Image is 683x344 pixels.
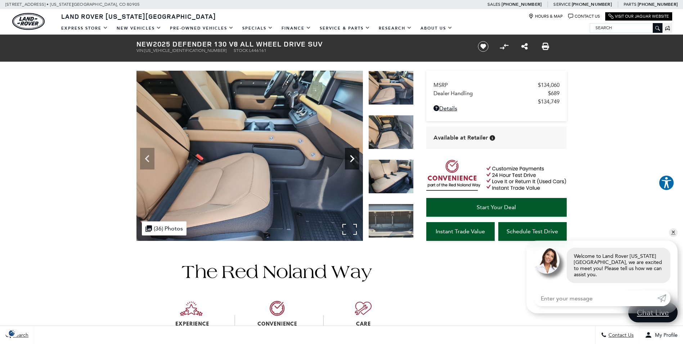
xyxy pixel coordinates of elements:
[57,12,220,21] a: Land Rover [US_STATE][GEOGRAPHIC_DATA]
[433,90,560,97] a: Dealer Handling $689
[538,98,560,105] span: $134,749
[507,228,558,235] span: Schedule Test Drive
[487,2,500,7] span: Sales
[4,329,20,337] img: Opt-Out Icon
[238,22,277,35] a: Specials
[144,48,226,53] span: [US_VEHICLE_IDENTIFICATION_NUMBER]
[521,42,528,51] a: Share this New 2025 Defender 130 V8 All Wheel Drive SUV
[136,39,153,49] strong: New
[499,41,509,52] button: Compare Vehicle
[639,326,683,344] button: Open user profile menu
[433,105,560,112] a: Details
[608,14,669,19] a: Visit Our Jaguar Website
[607,332,634,338] span: Contact Us
[538,82,560,88] span: $134,060
[436,228,485,235] span: Instant Trade Value
[166,22,238,35] a: Pre-Owned Vehicles
[426,198,567,217] a: Start Your Deal
[368,159,414,194] img: New 2025 Santorini Black LAND ROVER V8 image 30
[534,290,657,306] input: Enter your message
[12,13,45,30] a: land-rover
[368,71,414,105] img: New 2025 Santorini Black LAND ROVER V8 image 28
[277,22,315,35] a: Finance
[426,222,495,241] a: Instant Trade Value
[12,13,45,30] img: Land Rover
[61,12,216,21] span: Land Rover [US_STATE][GEOGRAPHIC_DATA]
[568,14,600,19] a: Contact Us
[475,41,491,52] button: Save vehicle
[57,22,457,35] nav: Main Navigation
[659,175,674,191] button: Explore your accessibility options
[534,248,560,274] img: Agent profile photo
[136,40,466,48] h1: 2025 Defender 130 V8 All Wheel Drive SUV
[140,148,154,169] div: Previous
[136,71,363,241] img: New 2025 Santorini Black LAND ROVER V8 image 28
[477,204,516,211] span: Start Your Deal
[567,248,670,283] div: Welcome to Land Rover [US_STATE][GEOGRAPHIC_DATA], we are excited to meet you! Please tell us how...
[374,22,416,35] a: Research
[548,90,560,97] span: $689
[433,90,548,97] span: Dealer Handling
[368,204,414,238] img: New 2025 Santorini Black LAND ROVER V8 image 31
[249,48,266,53] span: L446161
[433,82,538,88] span: MSRP
[652,332,678,338] span: My Profile
[659,175,674,192] aside: Accessibility Help Desk
[498,222,567,241] a: Schedule Test Drive
[638,1,678,7] a: [PHONE_NUMBER]
[553,2,570,7] span: Service
[502,1,542,7] a: [PHONE_NUMBER]
[142,221,187,235] div: (36) Photos
[112,22,166,35] a: New Vehicles
[315,22,374,35] a: Service & Parts
[136,48,144,53] span: VIN:
[433,82,560,88] a: MSRP $134,060
[234,48,249,53] span: Stock:
[624,2,637,7] span: Parts
[416,22,457,35] a: About Us
[572,1,612,7] a: [PHONE_NUMBER]
[590,23,662,32] input: Search
[5,2,140,7] a: [STREET_ADDRESS] • [US_STATE][GEOGRAPHIC_DATA], CO 80905
[433,98,560,105] a: $134,749
[4,329,20,337] section: Click to Open Cookie Consent Modal
[57,22,112,35] a: EXPRESS STORE
[433,134,488,142] span: Available at Retailer
[542,42,549,51] a: Print this New 2025 Defender 130 V8 All Wheel Drive SUV
[368,115,414,149] img: New 2025 Santorini Black LAND ROVER V8 image 29
[345,148,359,169] div: Next
[657,290,670,306] a: Submit
[529,14,563,19] a: Hours & Map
